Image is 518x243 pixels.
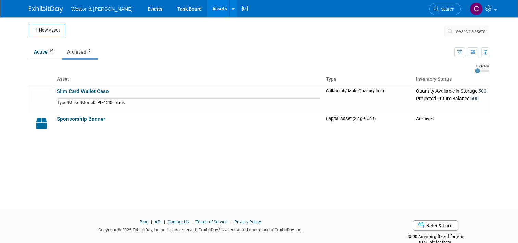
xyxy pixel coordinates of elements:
div: Quantity Available in Storage: [416,88,487,94]
span: 2 [87,48,92,54]
div: Copyright © 2025 ExhibitDay, Inc. All rights reserved. ExhibitDay is a registered trademark of Ex... [29,225,371,233]
img: Chris O'Brien [470,2,483,15]
span: 500 [470,96,479,101]
a: Active67 [29,45,61,58]
button: search assets [444,26,489,37]
td: Type/Make/Model: [57,99,95,106]
span: | [229,219,233,224]
a: Archived2 [62,45,98,58]
img: Capital-Asset-Icon-2.png [31,116,51,131]
a: Terms of Service [195,219,228,224]
span: | [149,219,154,224]
td: Collateral / Multi-Quantity Item [323,85,413,113]
a: Blog [140,219,148,224]
th: Type [323,73,413,85]
th: Asset [54,73,323,85]
span: 67 [48,48,55,54]
span: | [162,219,167,224]
a: Search [429,3,461,15]
a: Sponsorship Banner [57,116,105,122]
span: Weston & [PERSON_NAME] [71,6,132,12]
div: Image Size [475,63,489,68]
button: New Asset [29,24,65,36]
a: Contact Us [168,219,189,224]
a: Privacy Policy [234,219,261,224]
a: Refer & Earn [413,220,458,231]
span: Search [439,7,454,12]
td: PL-1235 black [95,99,320,106]
sup: ® [218,227,220,230]
a: Slim Card Wallet Case [57,88,109,94]
div: Archived [416,116,487,122]
a: API [155,219,161,224]
td: Capital Asset (Single-Unit) [323,113,413,134]
span: 500 [478,88,487,94]
div: Projected Future Balance: [416,94,487,102]
span: | [190,219,194,224]
span: search assets [456,28,485,34]
img: ExhibitDay [29,6,63,13]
